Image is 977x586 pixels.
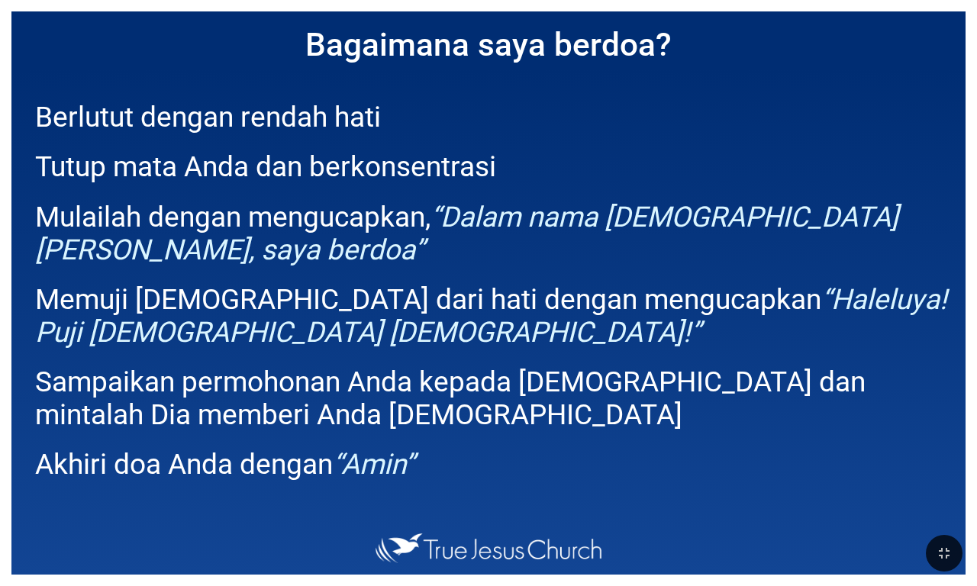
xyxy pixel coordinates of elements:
[35,201,898,266] em: “Dalam nama [DEMOGRAPHIC_DATA] [PERSON_NAME], saya berdoa”
[333,448,414,481] em: “Amin”
[35,150,954,183] p: Tutup mata Anda dan berkonsentrasi
[35,365,954,431] p: Sampaikan permohonan Anda kepada [DEMOGRAPHIC_DATA] dan mintalah Dia memberi Anda [DEMOGRAPHIC_DATA]
[35,283,947,349] em: “Haleluya! Puji [DEMOGRAPHIC_DATA] [DEMOGRAPHIC_DATA]!”
[35,448,954,481] p: Akhiri doa Anda dengan
[35,283,954,349] p: Memuji [DEMOGRAPHIC_DATA] dari hati dengan mengucapkan
[35,101,954,134] p: Berlutut dengan rendah hati
[11,11,966,78] h1: Bagaimana saya berdoa?
[35,201,954,266] p: Mulailah dengan mengucapkan,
